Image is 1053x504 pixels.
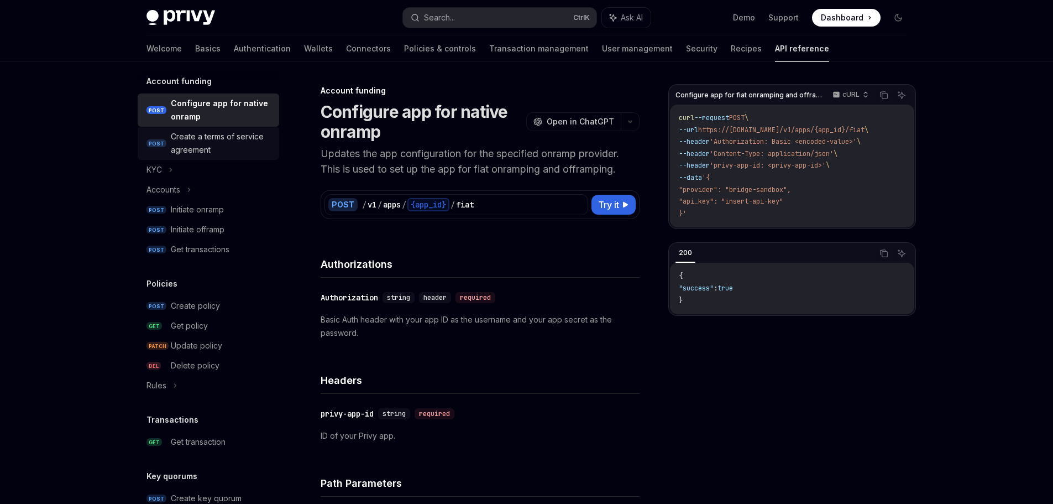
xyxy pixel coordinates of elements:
div: apps [383,199,401,210]
span: "success" [679,284,714,293]
span: --header [679,137,710,146]
h4: Path Parameters [321,476,640,491]
div: / [450,199,455,210]
span: header [423,293,447,302]
a: POSTInitiate offramp [138,220,279,240]
div: Get policy [171,319,208,332]
div: {app_id} [407,198,449,211]
span: string [383,409,406,418]
span: POST [146,495,166,503]
h5: Account funding [146,75,212,88]
span: 'Authorization: Basic <encoded-value>' [710,137,857,146]
a: API reference [775,35,829,62]
span: GET [146,322,162,330]
div: Delete policy [171,359,219,372]
span: }' [679,209,687,218]
span: Dashboard [821,12,863,23]
button: Copy the contents from the code block [877,246,891,261]
span: Ask AI [621,12,643,23]
span: POST [146,246,166,254]
div: KYC [146,163,162,176]
a: Recipes [731,35,762,62]
h5: Policies [146,277,177,290]
p: Updates the app configuration for the specified onramp provider. This is used to set up the app f... [321,146,640,177]
a: POSTCreate policy [138,296,279,316]
div: fiat [456,199,474,210]
span: POST [146,139,166,148]
a: Dashboard [812,9,881,27]
p: ID of your Privy app. [321,429,640,443]
span: POST [146,302,166,310]
button: Open in ChatGPT [526,112,621,131]
button: Ask AI [602,8,651,28]
div: Initiate onramp [171,203,224,216]
h1: Configure app for native onramp [321,102,522,142]
a: Wallets [304,35,333,62]
img: dark logo [146,10,215,25]
span: --url [679,126,698,134]
a: GETGet transaction [138,432,279,452]
div: Get transactions [171,243,229,256]
div: Create a terms of service agreement [171,130,273,157]
span: "api_key": "insert-api-key" [679,197,783,206]
span: } [679,296,683,305]
span: { [679,272,683,280]
a: POSTInitiate onramp [138,200,279,220]
span: \ [865,126,868,134]
a: Connectors [346,35,391,62]
span: POST [146,106,166,115]
span: DEL [146,362,161,370]
div: Configure app for native onramp [171,97,273,123]
span: Try it [598,198,619,211]
div: privy-app-id [321,408,374,419]
span: --header [679,161,710,170]
a: Demo [733,12,755,23]
a: Authentication [234,35,291,62]
div: Rules [146,379,166,392]
span: https://[DOMAIN_NAME]/v1/apps/{app_id}/fiat [698,126,865,134]
button: Toggle dark mode [889,9,907,27]
a: Transaction management [489,35,589,62]
a: POSTCreate a terms of service agreement [138,127,279,160]
span: POST [146,206,166,214]
button: Search...CtrlK [403,8,596,28]
a: POSTGet transactions [138,240,279,259]
a: Support [768,12,799,23]
span: POST [146,226,166,234]
button: cURL [826,86,873,105]
div: Search... [424,11,455,24]
a: Policies & controls [404,35,476,62]
a: Basics [195,35,221,62]
span: 'privy-app-id: <privy-app-id>' [710,161,826,170]
span: \ [834,149,837,158]
span: --request [694,113,729,122]
p: Basic Auth header with your app ID as the username and your app secret as the password. [321,313,640,340]
div: Accounts [146,183,180,196]
span: POST [729,113,745,122]
button: Ask AI [894,88,909,102]
span: "provider": "bridge-sandbox", [679,185,791,194]
a: DELDelete policy [138,356,279,376]
p: cURL [842,90,860,99]
h4: Headers [321,373,640,388]
div: POST [328,198,358,211]
span: : [714,284,717,293]
span: \ [745,113,748,122]
a: PATCHUpdate policy [138,336,279,356]
span: string [387,293,410,302]
div: / [378,199,382,210]
span: --header [679,149,710,158]
div: required [455,292,495,303]
button: Copy the contents from the code block [877,88,891,102]
div: required [415,408,454,419]
a: User management [602,35,673,62]
span: Open in ChatGPT [547,116,614,127]
a: GETGet policy [138,316,279,336]
span: curl [679,113,694,122]
div: 200 [675,246,695,259]
h5: Transactions [146,413,198,427]
button: Ask AI [894,246,909,261]
span: '{ [702,173,710,182]
span: Configure app for fiat onramping and offramping. [675,91,822,100]
div: Initiate offramp [171,223,224,236]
